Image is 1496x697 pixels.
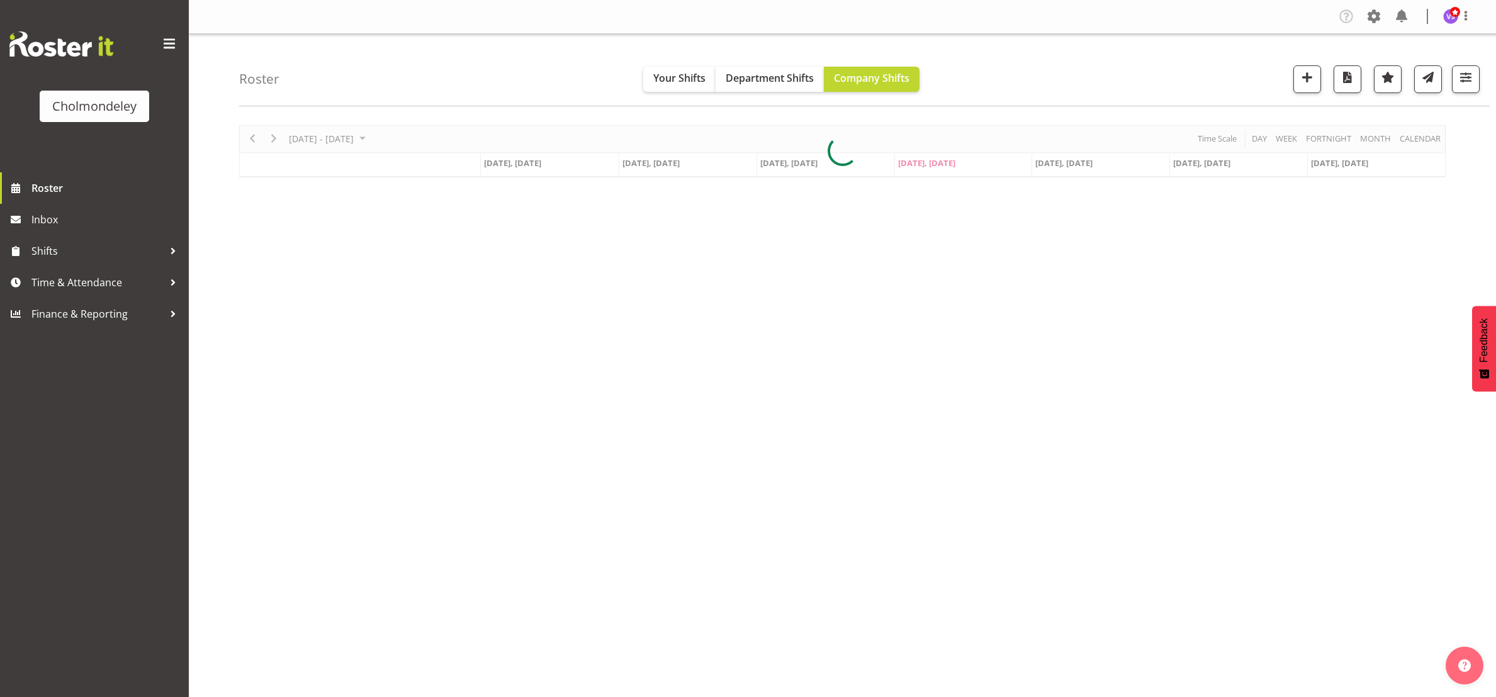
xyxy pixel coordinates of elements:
img: help-xxl-2.png [1458,659,1471,672]
span: Your Shifts [653,71,706,85]
button: Your Shifts [643,67,716,92]
span: Department Shifts [726,71,814,85]
span: Roster [31,179,183,198]
img: victoria-spackman5507.jpg [1443,9,1458,24]
span: Company Shifts [834,71,909,85]
img: Rosterit website logo [9,31,113,57]
button: Company Shifts [824,67,920,92]
button: Department Shifts [716,67,824,92]
button: Highlight an important date within the roster. [1374,65,1402,93]
span: Time & Attendance [31,273,164,292]
button: Add a new shift [1293,65,1321,93]
button: Filter Shifts [1452,65,1480,93]
span: Inbox [31,210,183,229]
button: Send a list of all shifts for the selected filtered period to all rostered employees. [1414,65,1442,93]
span: Shifts [31,242,164,260]
div: Cholmondeley [52,97,137,116]
span: Finance & Reporting [31,304,164,323]
button: Feedback - Show survey [1472,306,1496,391]
button: Download a PDF of the roster according to the set date range. [1334,65,1361,93]
span: Feedback [1478,318,1490,362]
h4: Roster [239,72,279,86]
